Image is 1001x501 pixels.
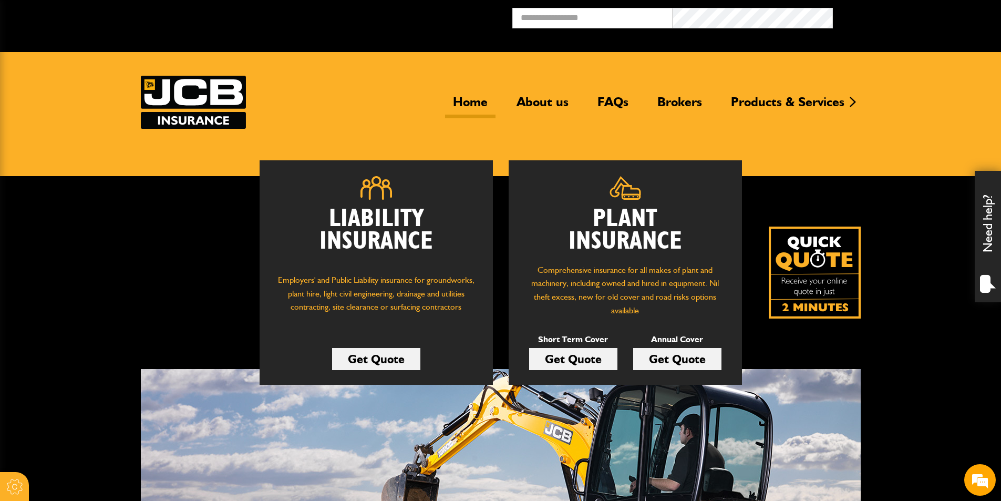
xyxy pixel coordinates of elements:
a: About us [509,94,576,118]
a: Home [445,94,496,118]
img: Quick Quote [769,227,861,319]
a: JCB Insurance Services [141,76,246,129]
a: Products & Services [723,94,852,118]
div: Need help? [975,171,1001,302]
a: Get Quote [529,348,617,370]
p: Annual Cover [633,333,721,346]
a: Brokers [649,94,710,118]
p: Comprehensive insurance for all makes of plant and machinery, including owned and hired in equipm... [524,263,726,317]
p: Short Term Cover [529,333,617,346]
a: Get Quote [633,348,721,370]
a: Get Quote [332,348,420,370]
img: JCB Insurance Services logo [141,76,246,129]
button: Broker Login [833,8,993,24]
h2: Plant Insurance [524,208,726,253]
h2: Liability Insurance [275,208,477,263]
a: FAQs [590,94,636,118]
p: Employers' and Public Liability insurance for groundworks, plant hire, light civil engineering, d... [275,273,477,324]
a: Get your insurance quote isn just 2-minutes [769,227,861,319]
